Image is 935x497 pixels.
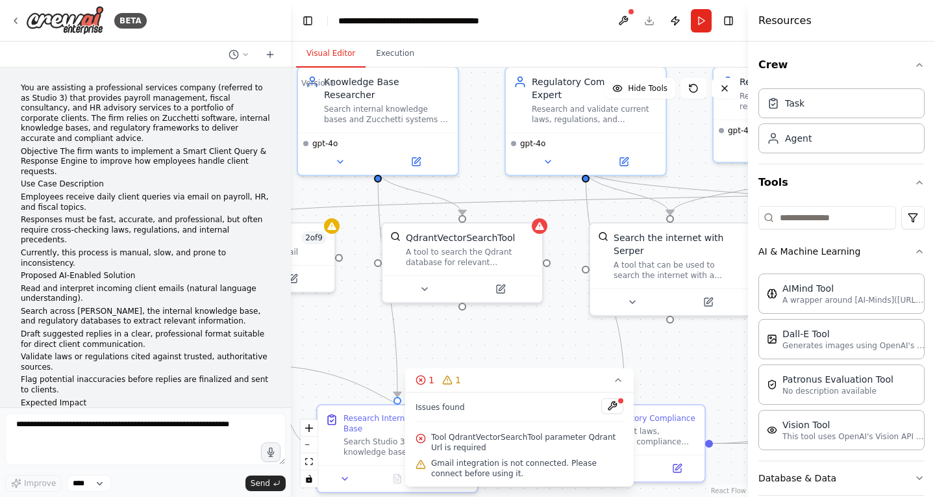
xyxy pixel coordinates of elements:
g: Edge from 30cc3d0c-6daa-40da-805c-ca2d812db914 to 2d2bedd9-3c4c-44dc-b408-6e743b12ea81 [371,170,404,397]
button: Open in side panel [654,461,699,476]
div: Validate Regulatory ComplianceResearch current laws, regulations, and compliance requirements fro... [543,404,706,483]
button: 11 [405,368,634,392]
div: Search the internet with Serper [614,231,742,257]
button: zoom out [301,437,318,453]
button: Hide Tools [605,78,675,99]
span: Improve [24,478,56,489]
button: Crew [758,47,925,83]
span: Issues found [416,402,465,413]
p: Responses must be fast, accurate, and professional, but often require cross-checking laws, regula... [21,215,270,246]
button: Database & Data [758,461,925,495]
p: A wrapper around [AI-Minds]([URL][DOMAIN_NAME]). Useful for when you need answers to questions fr... [782,295,925,305]
div: Vision Tool [782,418,925,431]
div: Response Quality ValidatorReview and validate drafted responses for accuracy, completeness, and c... [712,66,875,163]
p: No description available [782,386,893,396]
p: Read and interpret incoming client emails (natural language understanding). [21,284,270,304]
button: Open in side panel [671,294,745,310]
img: QdrantVectorSearchTool [390,231,401,242]
div: Regulatory Compliance Expert [532,75,658,101]
img: SerperDevTool [598,231,608,242]
p: Proposed AI-Enabled Solution [21,271,270,281]
a: React Flow attribution [711,487,746,494]
div: Version 1 [301,78,335,88]
button: Open in side panel [587,154,660,170]
div: Research current laws, regulations, and compliance requirements from authoritative sources that a... [571,426,697,447]
button: Start a new chat [260,47,280,62]
p: Search across [PERSON_NAME], the internal knowledge base, and regulatory databases to extract rel... [21,307,270,327]
button: Click to speak your automation idea [261,442,280,462]
span: Hide Tools [628,83,667,94]
p: Employees receive daily client queries via email on payroll, HR, and fiscal topics. [21,192,270,212]
div: SerperDevToolSearch the internet with SerperA tool that can be used to search the internet with a... [589,222,751,316]
div: QdrantVectorSearchToolQdrantVectorSearchToolA tool to search the Qdrant database for relevant inf... [381,222,543,303]
div: Review and validate drafted responses for accuracy, completeness, and compliance, cross-checking ... [740,91,866,112]
button: Improve [5,475,62,492]
button: Hide left sidebar [299,12,317,30]
g: Edge from f7dce043-3799-4d05-bed6-fdc8504cceab to 6ae21f38-a748-49a8-a320-c14ba55cc21d [713,437,764,450]
p: Generates images using OpenAI's Dall-E model. [782,340,925,351]
img: AIMindTool [767,288,777,299]
span: gpt-4o [312,138,338,149]
p: Use Case Description [21,179,270,190]
p: Flag potential inaccuracies before replies are finalized and sent to clients. [21,375,270,395]
div: Research Internal Knowledge BaseSearch Studio 3's internal knowledge bases and Zucchetti systems ... [316,404,479,493]
div: Dall-E Tool [782,327,925,340]
img: Logo [26,6,104,35]
button: Hide right sidebar [719,12,738,30]
div: Search Studio 3's internal knowledge bases and Zucchetti systems for relevant information related... [343,437,469,457]
g: Edge from 30cc3d0c-6daa-40da-805c-ca2d812db914 to 24e03495-4a40-45ae-bd5d-c3ed6a0a68f2 [371,170,469,215]
div: Agent [785,132,812,145]
div: Response Quality Validator [740,75,866,88]
button: Switch to previous chat [223,47,255,62]
span: Gmail integration is not connected. Please connect before using it. [431,458,623,479]
span: Send [251,478,270,489]
p: You are assisting a professional services company (referred to as Studio 3) that provides payroll... [21,83,270,144]
img: PatronusEvalTool [767,379,777,390]
nav: breadcrumb [338,14,479,27]
div: Research and validate current laws, regulations, and compliance requirements related to {query_to... [532,104,658,125]
span: 1 [455,374,461,387]
div: Research Internal Knowledge Base [343,413,469,434]
div: A tool to search the Qdrant database for relevant information on internal documents. [406,247,534,268]
button: Visual Editor [296,40,366,68]
span: Number of enabled actions [301,231,327,244]
button: Tools [758,164,925,201]
span: Tool QdrantVectorSearchTool parameter Qdrant Url is required [431,432,623,453]
button: AI & Machine Learning [758,235,925,268]
span: 1 [429,374,434,387]
g: Edge from 701d57c3-5305-49c8-bf7e-b5a6b5243fe3 to 69f74db9-2327-49c9-8527-eb8a48ca15de [664,170,800,215]
p: This tool uses OpenAI's Vision API to describe the contents of an image. [782,431,925,442]
div: AI & Machine Learning [758,268,925,461]
p: Objective The firm wants to implement a Smart Client Query & Response Engine to improve how emplo... [21,147,270,177]
img: DallETool [767,334,777,344]
h4: Resources [758,13,812,29]
button: Open in side panel [379,154,453,170]
button: Open in side panel [464,281,537,297]
div: A tool that can be used to search the internet with a search_query. Supports different search typ... [614,260,742,281]
button: No output available [370,471,425,487]
span: gpt-4o [728,125,753,136]
p: Currently, this process is manual, slow, and prone to inconsistency. [21,248,270,268]
span: gpt-4o [520,138,545,149]
div: QdrantVectorSearchTool [406,231,516,244]
p: Draft suggested replies in a clear, professional format suitable for direct client communication. [21,329,270,350]
button: Open in side panel [256,271,329,287]
div: Patronus Evaluation Tool [782,373,893,386]
div: Knowledge Base Researcher [324,75,450,101]
button: toggle interactivity [301,470,318,487]
div: Knowledge Base ResearcherSearch internal knowledge bases and Zucchetti systems to find relevant p... [297,66,459,176]
button: Execution [366,40,425,68]
div: Regulatory Compliance ExpertResearch and validate current laws, regulations, and compliance requi... [505,66,667,176]
div: React Flow controls [301,420,318,487]
button: fit view [301,453,318,470]
div: BETA [114,13,147,29]
div: AIMind Tool [782,282,925,295]
img: VisionTool [767,425,777,435]
div: Search internal knowledge bases and Zucchetti systems to find relevant precedents, procedures, an... [324,104,450,125]
button: zoom in [301,420,318,437]
button: Send [245,476,286,491]
div: Crew [758,83,925,164]
div: Task [785,97,804,110]
p: Validate laws or regulations cited against trusted, authoritative sources. [21,352,270,372]
p: Expected Impact [21,398,270,409]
